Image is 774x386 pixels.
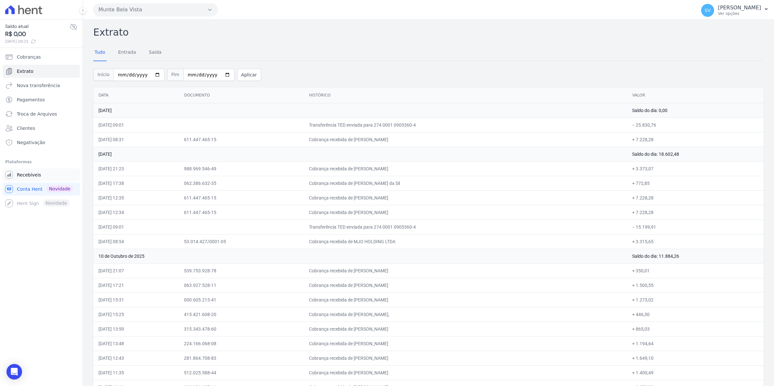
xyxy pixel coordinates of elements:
td: + 772,85 [627,176,764,190]
td: Saldo do dia: 11.884,26 [627,249,764,263]
a: Troca de Arquivos [3,108,80,120]
th: Histórico [304,87,627,103]
td: + 1.273,02 [627,292,764,307]
td: Cobrança recebida de MJO HOLDING LTDA [304,234,627,249]
span: Troca de Arquivos [17,111,57,117]
td: Cobrança recebida de [PERSON_NAME] [304,161,627,176]
td: Cobrança recebida de [PERSON_NAME] [304,322,627,336]
td: [DATE] 21:07 [93,263,179,278]
td: − 25.830,76 [627,118,764,132]
p: Ver opções [718,11,761,16]
td: [DATE] 17:21 [93,278,179,292]
td: + 3.373,07 [627,161,764,176]
span: Negativação [17,139,45,146]
button: Munte Bela Vista [93,3,218,16]
span: Nova transferência [17,82,60,89]
td: [DATE] 13:48 [93,336,179,351]
a: Recebíveis [3,168,80,181]
td: Cobrança recebida de [PERSON_NAME] [304,365,627,380]
th: Valor [627,87,764,103]
td: 539.753.928-78 [179,263,304,278]
td: Saldo do dia: 18.602,48 [627,147,764,161]
td: 063.927.528-11 [179,278,304,292]
td: 315.343.478-60 [179,322,304,336]
td: 611.447.465-15 [179,205,304,220]
td: + 7.228,28 [627,132,764,147]
a: Entrada [117,44,137,61]
td: [DATE] 15:25 [93,307,179,322]
td: 988.969.546-49 [179,161,304,176]
td: + 1.400,49 [627,365,764,380]
td: [DATE] 12:35 [93,190,179,205]
td: [DATE] 17:38 [93,176,179,190]
td: 53.014.427/0001-05 [179,234,304,249]
td: [DATE] [93,103,627,118]
td: [DATE] 21:23 [93,161,179,176]
td: Cobrança recebida de [PERSON_NAME] da Sil [304,176,627,190]
td: Cobrança recebida de [PERSON_NAME] [304,205,627,220]
th: Documento [179,87,304,103]
span: Conta Hent [17,186,42,192]
td: + 350,01 [627,263,764,278]
button: Aplicar [237,69,261,81]
td: + 1.649,10 [627,351,764,365]
td: Transferência TED enviada para 274 0001 0905360-4 [304,220,627,234]
td: Cobrança recebida de [PERSON_NAME] [304,292,627,307]
td: Cobrança recebida de [PERSON_NAME], [304,307,627,322]
td: − 15.199,91 [627,220,764,234]
span: Novidade [46,185,73,192]
span: Pagamentos [17,96,45,103]
td: Cobrança recebida de [PERSON_NAME] [304,190,627,205]
a: Conta Hent Novidade [3,183,80,196]
td: Saldo do dia: 0,00 [627,103,764,118]
span: Saldo atual [5,23,70,30]
td: 10 de Outubro de 2025 [93,249,627,263]
td: 611.447.465-15 [179,190,304,205]
a: Nova transferência [3,79,80,92]
td: + 1.500,55 [627,278,764,292]
button: SV [PERSON_NAME] Ver opções [696,1,774,19]
a: Cobranças [3,51,80,63]
td: + 7.228,28 [627,190,764,205]
td: [DATE] 09:01 [93,220,179,234]
td: Cobrança recebida de [PERSON_NAME] [304,278,627,292]
td: 062.386.632-35 [179,176,304,190]
a: Saída [148,44,163,61]
a: Tudo [93,44,107,61]
td: 224.166.068-08 [179,336,304,351]
td: 512.025.588-44 [179,365,304,380]
h2: Extrato [93,25,764,40]
td: [DATE] 08:31 [93,132,179,147]
a: Pagamentos [3,93,80,106]
td: + 3.315,65 [627,234,764,249]
td: 611.447.465-15 [179,132,304,147]
a: Negativação [3,136,80,149]
th: Data [93,87,179,103]
td: Cobrança recebida de [PERSON_NAME] [304,263,627,278]
td: [DATE] 11:35 [93,365,179,380]
span: Recebíveis [17,172,41,178]
span: Extrato [17,68,33,74]
span: R$ 0,00 [5,30,70,39]
td: 415.421.608-20 [179,307,304,322]
td: [DATE] 12:34 [93,205,179,220]
td: Transferência TED enviada para 274 0001 0905360-4 [304,118,627,132]
span: Fim [167,69,183,81]
span: [DATE] 09:23 [5,39,70,44]
td: [DATE] 15:31 [93,292,179,307]
td: [DATE] [93,147,627,161]
td: Cobrança recebida de [PERSON_NAME] [304,336,627,351]
div: Open Intercom Messenger [6,364,22,380]
div: Plataformas [5,158,77,166]
td: [DATE] 09:01 [93,118,179,132]
td: Cobrança recebida de [PERSON_NAME] [304,351,627,365]
td: 000.605.213-41 [179,292,304,307]
nav: Sidebar [5,51,77,210]
span: Início [93,69,113,81]
td: + 7.228,28 [627,205,764,220]
span: SV [705,8,711,13]
td: + 1.194,64 [627,336,764,351]
td: 281.864.708-83 [179,351,304,365]
td: + 865,03 [627,322,764,336]
span: Cobranças [17,54,41,60]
